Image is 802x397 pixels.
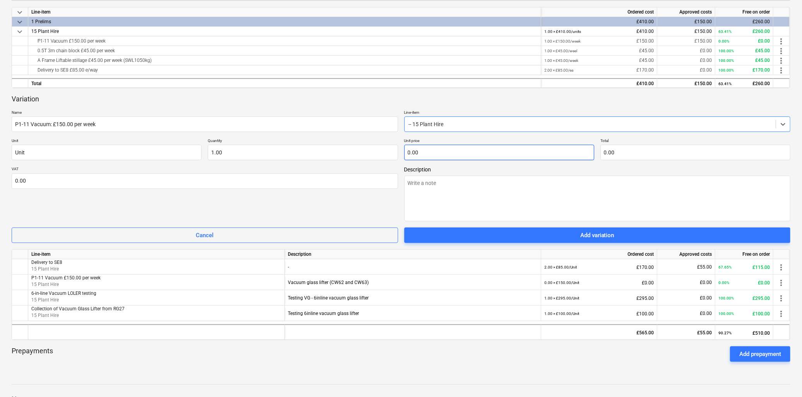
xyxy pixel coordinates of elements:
span: more_vert [776,37,786,46]
small: 1.00 × £150.00 / week [544,39,581,43]
div: Line-item [28,7,541,17]
span: more_vert [776,294,786,303]
span: 15 Plant Hire [31,267,59,272]
div: £260.00 [718,17,770,27]
div: - [288,259,538,275]
small: 100.00% [718,68,734,72]
span: 6-in-line Vacuum LOLER testing [31,291,96,296]
div: £410.00 [544,79,654,89]
div: £100.00 [544,306,654,322]
div: £410.00 [544,17,654,27]
button: Add prepayment [730,346,790,362]
small: 2.00 × £85.00 / Unit [544,265,577,269]
small: 67.65% [718,265,732,269]
small: 1.00 × £295.00 / Unit [544,296,579,300]
span: more_vert [776,263,786,272]
div: Free on order [715,250,773,259]
div: Vacuum glass lifter (CW62 and CW63) [288,275,538,290]
div: Testing VG - 6inline vacuum glass lifter [288,290,538,306]
p: VAT [12,166,398,173]
div: £295.00 [718,290,770,306]
div: £260.00 [718,27,770,36]
div: £0.00 [544,275,654,291]
div: Description [285,250,541,259]
div: £410.00 [544,27,654,36]
small: 1.00 × £45.00 / weel [544,49,577,53]
div: £45.00 [544,46,654,56]
span: 15 Plant Hire [31,282,59,287]
small: 100.00% [718,311,734,316]
div: Add variation [580,230,614,240]
span: more_vert [776,46,786,56]
div: £0.00 [660,290,712,306]
span: P1-11 Vacuum £150.00 per week [31,275,101,281]
div: £150.00 [544,36,654,46]
div: £55.00 [660,325,712,341]
div: P1-11 Vacuum £150.00 per week [31,36,538,46]
span: more_vert [776,309,786,318]
p: Total [600,138,790,145]
span: keyboard_arrow_down [15,8,24,17]
span: keyboard_arrow_down [15,17,24,27]
div: £150.00 [660,27,712,36]
div: Total [28,78,541,88]
div: Add prepayment [739,349,781,359]
span: 15 Plant Hire [31,313,59,318]
span: keyboard_arrow_down [15,27,24,36]
div: £150.00 [660,79,712,89]
span: 15 Plant Hire [31,29,59,34]
div: £0.00 [660,306,712,321]
div: £45.00 [718,56,770,65]
p: Name [12,110,398,116]
p: Quantity [208,138,398,145]
span: more_vert [776,56,786,65]
p: Unit [12,138,202,145]
div: £0.00 [718,36,770,46]
div: £150.00 [660,17,712,27]
span: more_vert [776,278,786,287]
div: £150.00 [660,36,712,46]
div: £295.00 [544,290,654,306]
div: £170.00 [544,65,654,75]
div: £100.00 [718,306,770,322]
span: more_vert [776,66,786,75]
div: 0.5T 3m chain block £45.00 per week [31,46,538,55]
p: Unit price [404,138,594,145]
button: Add variation [404,228,791,243]
small: 100.00% [718,296,734,300]
div: Approved costs [657,250,715,259]
div: £170.00 [544,259,654,275]
small: 1.00 × £410.00 / units [544,29,581,34]
span: Collection of Vacuum Glass Lifter from RG27 [31,306,125,311]
small: 1.00 × £100.00 / Unit [544,311,579,316]
div: £0.00 [718,275,770,291]
div: Approved costs [657,7,715,17]
div: £115.00 [718,259,770,275]
div: Ordered cost [541,7,657,17]
div: Testing 6inline vacuum glass lifter [288,306,538,321]
div: £260.00 [718,79,770,89]
div: Delivery to SE8 £85.00 e/way [31,65,538,75]
small: 100.00% [718,58,734,63]
div: £0.00 [660,56,712,65]
small: 0.00% [718,281,729,285]
div: Cancel [196,230,214,240]
span: Description [404,166,791,173]
small: 100.00% [718,49,734,53]
div: A Frame Liftable stillage £45.00 per week (SWL1050kg) [31,56,538,65]
div: £45.00 [718,46,770,56]
span: Delivery to SE8 [31,260,62,265]
small: 1.00 × £45.00 / week [544,58,578,63]
button: Cancel [12,228,398,243]
div: Free on order [715,7,773,17]
span: 15 Plant Hire [31,298,59,303]
small: 90.27% [718,331,732,335]
p: Variation [12,94,39,104]
div: £0.00 [660,275,712,290]
small: 0.00 × £150.00 / Unit [544,281,579,285]
div: £0.00 [660,65,712,75]
small: 0.00% [718,39,729,43]
div: £170.00 [718,65,770,75]
div: £510.00 [718,325,770,341]
div: 1 Prelims [31,17,538,26]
